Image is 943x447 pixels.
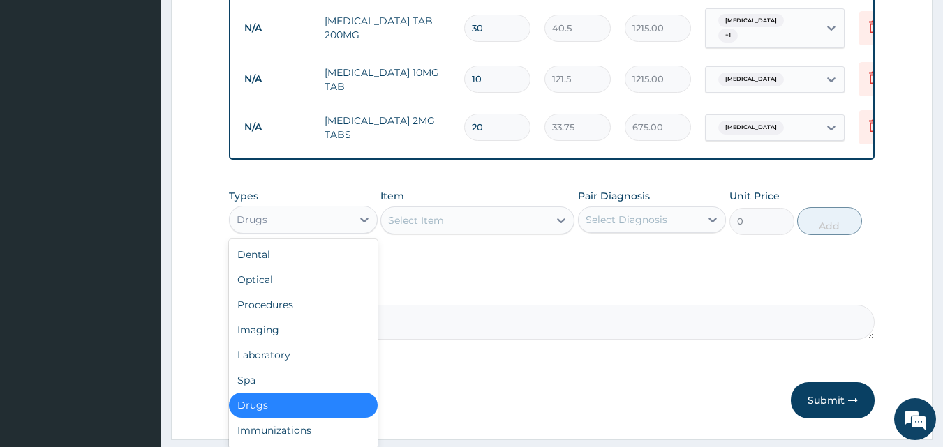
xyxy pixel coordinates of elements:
td: [MEDICAL_DATA] TAB 200MG [318,7,457,49]
div: Optical [229,267,378,292]
textarea: Type your message and hit 'Enter' [7,298,266,347]
button: Add [797,207,862,235]
td: N/A [237,66,318,92]
div: Procedures [229,292,378,317]
img: d_794563401_company_1708531726252_794563401 [26,70,57,105]
td: [MEDICAL_DATA] 10MG TAB [318,59,457,100]
label: Comment [229,285,875,297]
label: Item [380,189,404,203]
div: Imaging [229,317,378,342]
div: Drugs [237,213,267,227]
td: N/A [237,114,318,140]
div: Drugs [229,393,378,418]
div: Immunizations [229,418,378,443]
td: [MEDICAL_DATA] 2MG TABS [318,107,457,149]
label: Pair Diagnosis [578,189,650,203]
div: Select Item [388,213,444,227]
div: Minimize live chat window [229,7,262,40]
div: Laboratory [229,342,378,368]
span: [MEDICAL_DATA] [718,73,784,86]
button: Submit [791,382,875,418]
td: N/A [237,15,318,41]
span: We're online! [81,135,193,275]
div: Chat with us now [73,78,235,96]
span: + 1 [718,29,738,43]
div: Dental [229,242,378,267]
span: [MEDICAL_DATA] [718,121,784,135]
label: Types [229,190,258,202]
span: [MEDICAL_DATA] [718,14,784,28]
div: Select Diagnosis [586,213,667,227]
label: Unit Price [729,189,780,203]
div: Spa [229,368,378,393]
